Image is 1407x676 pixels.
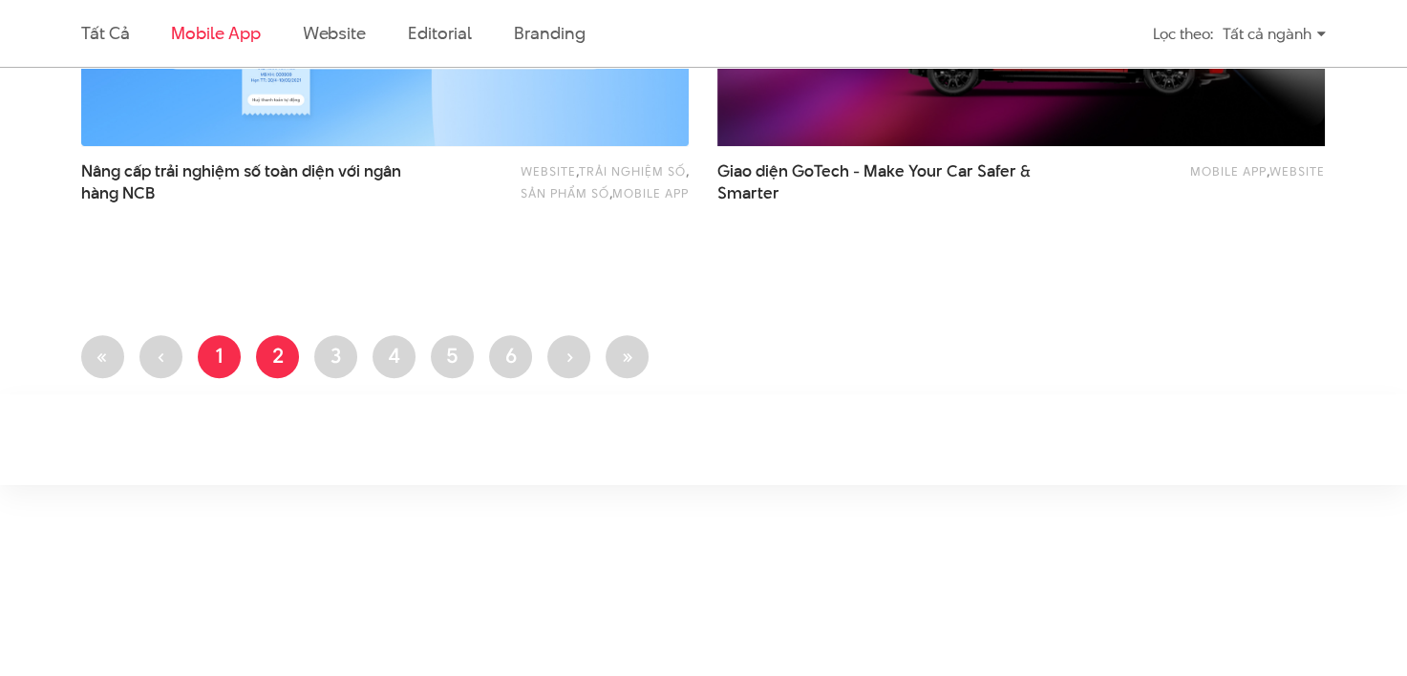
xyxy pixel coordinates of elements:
[431,335,474,378] a: 5
[81,182,155,204] span: hàng NCB
[514,21,585,45] a: Branding
[81,21,129,45] a: Tất cả
[81,160,416,204] span: Nâng cấp trải nghiệm số toàn diện với ngân
[1153,17,1213,51] div: Lọc theo:
[717,182,779,204] span: Smarter
[579,162,686,180] a: Trải nghiệm số
[1269,162,1325,180] a: Website
[446,160,689,203] div: , , ,
[1082,160,1325,195] div: ,
[171,21,260,45] a: Mobile app
[521,162,576,180] a: Website
[314,335,357,378] a: 3
[489,335,532,378] a: 6
[621,341,633,370] span: »
[565,341,573,370] span: ›
[717,160,1052,204] a: Giao diện GoTech - Make Your Car Safer &Smarter
[408,21,472,45] a: Editorial
[717,160,1052,204] span: Giao diện GoTech - Make Your Car Safer &
[81,160,416,204] a: Nâng cấp trải nghiệm số toàn diện với ngânhàng NCB
[96,341,109,370] span: «
[303,21,366,45] a: Website
[158,341,165,370] span: ‹
[1190,162,1267,180] a: Mobile app
[1223,17,1326,51] div: Tất cả ngành
[198,335,241,378] a: 1
[373,335,416,378] a: 4
[521,184,609,201] a: Sản phẩm số
[612,184,689,201] a: Mobile app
